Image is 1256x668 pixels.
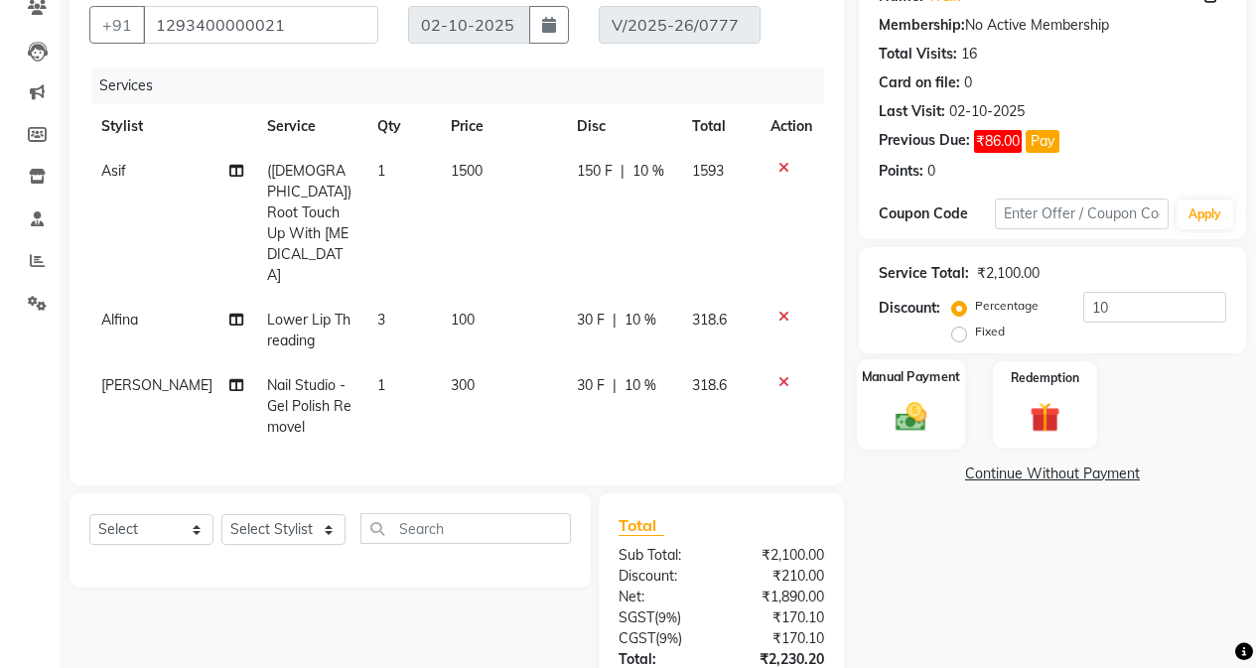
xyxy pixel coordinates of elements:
span: 1 [377,376,385,394]
div: ₹1,890.00 [721,587,839,607]
a: Continue Without Payment [863,464,1242,484]
div: ₹170.10 [721,628,839,649]
div: ₹170.10 [721,607,839,628]
span: 30 F [577,375,605,396]
span: ₹86.00 [974,130,1022,153]
span: Lower Lip Threading [267,311,350,349]
div: Previous Due: [879,130,970,153]
th: Disc [565,104,680,149]
span: | [613,375,617,396]
button: +91 [89,6,145,44]
div: ₹210.00 [721,566,839,587]
span: 1593 [692,162,724,180]
span: 300 [451,376,475,394]
img: _gift.svg [1021,399,1069,436]
span: 318.6 [692,376,727,394]
input: Search by Name/Mobile/Email/Code [143,6,378,44]
span: 150 F [577,161,613,182]
div: Discount: [879,298,940,319]
div: No Active Membership [879,15,1226,36]
input: Search [360,513,571,544]
span: CGST [619,629,655,647]
button: Apply [1177,200,1233,229]
img: _cash.svg [886,398,936,434]
span: 100 [451,311,475,329]
span: | [621,161,625,182]
span: Alfina [101,311,138,329]
div: Last Visit: [879,101,945,122]
span: Total [619,515,664,536]
th: Qty [365,104,438,149]
div: 02-10-2025 [949,101,1025,122]
div: Points: [879,161,923,182]
div: Discount: [604,566,722,587]
th: Service [255,104,365,149]
span: 1500 [451,162,483,180]
div: Coupon Code [879,203,995,224]
div: 0 [927,161,935,182]
th: Stylist [89,104,255,149]
span: | [613,310,617,331]
span: Asif [101,162,126,180]
span: 318.6 [692,311,727,329]
span: Nail Studio - Gel Polish Removel [267,376,351,436]
div: Membership: [879,15,965,36]
span: [PERSON_NAME] [101,376,212,394]
span: 10 % [632,161,664,182]
label: Redemption [1011,369,1079,387]
div: ( ) [604,628,722,649]
label: Percentage [975,297,1039,315]
div: 16 [961,44,977,65]
div: ( ) [604,607,722,628]
div: Services [91,67,839,104]
span: 1 [377,162,385,180]
div: ₹2,100.00 [721,545,839,566]
div: 0 [964,72,972,93]
span: SGST [619,608,654,626]
th: Total [680,104,759,149]
div: Sub Total: [604,545,722,566]
th: Action [759,104,824,149]
span: ([DEMOGRAPHIC_DATA]) Root Touch Up With [MEDICAL_DATA] [267,162,351,284]
input: Enter Offer / Coupon Code [995,199,1169,229]
div: ₹2,100.00 [977,263,1040,284]
span: 30 F [577,310,605,331]
span: 10 % [625,375,656,396]
div: Card on file: [879,72,960,93]
th: Price [439,104,565,149]
div: Net: [604,587,722,607]
span: 10 % [625,310,656,331]
div: Service Total: [879,263,969,284]
span: 9% [658,609,677,625]
label: Fixed [975,323,1005,340]
label: Manual Payment [862,367,961,386]
span: 9% [659,630,678,646]
span: 3 [377,311,385,329]
div: Total Visits: [879,44,957,65]
button: Pay [1026,130,1059,153]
